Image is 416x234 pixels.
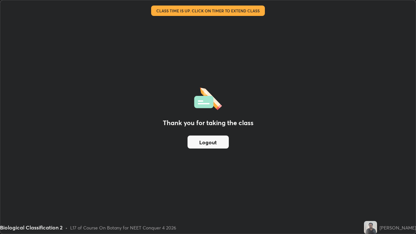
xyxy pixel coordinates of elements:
img: offlineFeedback.1438e8b3.svg [194,85,222,110]
button: Logout [188,136,229,149]
div: • [65,224,68,231]
img: 7056fc0cb03b4b159e31ab37dd4bfa12.jpg [364,221,377,234]
h2: Thank you for taking the class [163,118,253,128]
div: L17 of Course On Botany for NEET Conquer 4 2026 [70,224,176,231]
div: [PERSON_NAME] [380,224,416,231]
